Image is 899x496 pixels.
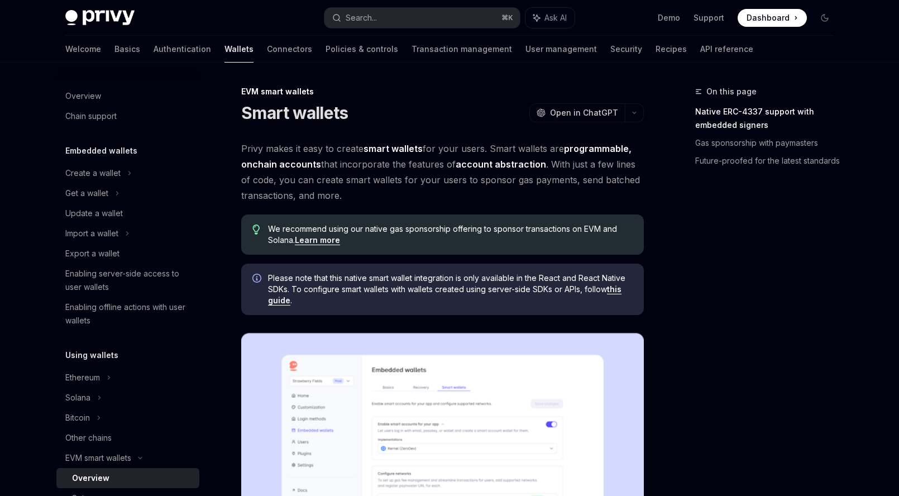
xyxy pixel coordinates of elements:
a: Wallets [224,36,254,63]
a: Dashboard [738,9,807,27]
a: Other chains [56,428,199,448]
button: Ask AI [525,8,575,28]
span: Open in ChatGPT [550,107,618,118]
div: Bitcoin [65,411,90,425]
a: Security [610,36,642,63]
h1: Smart wallets [241,103,348,123]
div: EVM smart wallets [65,451,131,465]
a: Overview [56,86,199,106]
a: Native ERC-4337 support with embedded signers [695,103,843,134]
h5: Embedded wallets [65,144,137,158]
div: Chain support [65,109,117,123]
div: Solana [65,391,90,404]
button: Search...⌘K [324,8,520,28]
div: Overview [72,471,109,485]
img: dark logo [65,10,135,26]
a: Connectors [267,36,312,63]
a: Transaction management [412,36,512,63]
a: Policies & controls [326,36,398,63]
a: Overview [56,468,199,488]
a: Update a wallet [56,203,199,223]
span: ⌘ K [501,13,513,22]
div: Other chains [65,431,112,445]
span: Please note that this native smart wallet integration is only available in the React and React Na... [268,273,633,306]
a: Learn more [295,235,340,245]
span: Privy makes it easy to create for your users. Smart wallets are that incorporate the features of ... [241,141,644,203]
div: Enabling offline actions with user wallets [65,301,193,327]
span: Ask AI [544,12,567,23]
a: Support [694,12,724,23]
a: Gas sponsorship with paymasters [695,134,843,152]
div: Get a wallet [65,187,108,200]
a: Enabling offline actions with user wallets [56,297,199,331]
a: account abstraction [456,159,546,170]
span: On this page [706,85,757,98]
a: Chain support [56,106,199,126]
div: Ethereum [65,371,100,384]
a: Welcome [65,36,101,63]
div: EVM smart wallets [241,86,644,97]
svg: Info [252,274,264,285]
h5: Using wallets [65,349,118,362]
a: Recipes [656,36,687,63]
span: Dashboard [747,12,790,23]
a: API reference [700,36,753,63]
div: Enabling server-side access to user wallets [65,267,193,294]
strong: smart wallets [364,143,423,154]
div: Export a wallet [65,247,119,260]
button: Open in ChatGPT [529,103,625,122]
a: Basics [114,36,140,63]
div: Update a wallet [65,207,123,220]
a: Export a wallet [56,244,199,264]
a: Enabling server-side access to user wallets [56,264,199,297]
button: Toggle dark mode [816,9,834,27]
span: We recommend using our native gas sponsorship offering to sponsor transactions on EVM and Solana. [268,223,633,246]
div: Import a wallet [65,227,118,240]
div: Create a wallet [65,166,121,180]
a: Demo [658,12,680,23]
div: Search... [346,11,377,25]
a: Future-proofed for the latest standards [695,152,843,170]
a: User management [525,36,597,63]
svg: Tip [252,225,260,235]
div: Overview [65,89,101,103]
a: Authentication [154,36,211,63]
